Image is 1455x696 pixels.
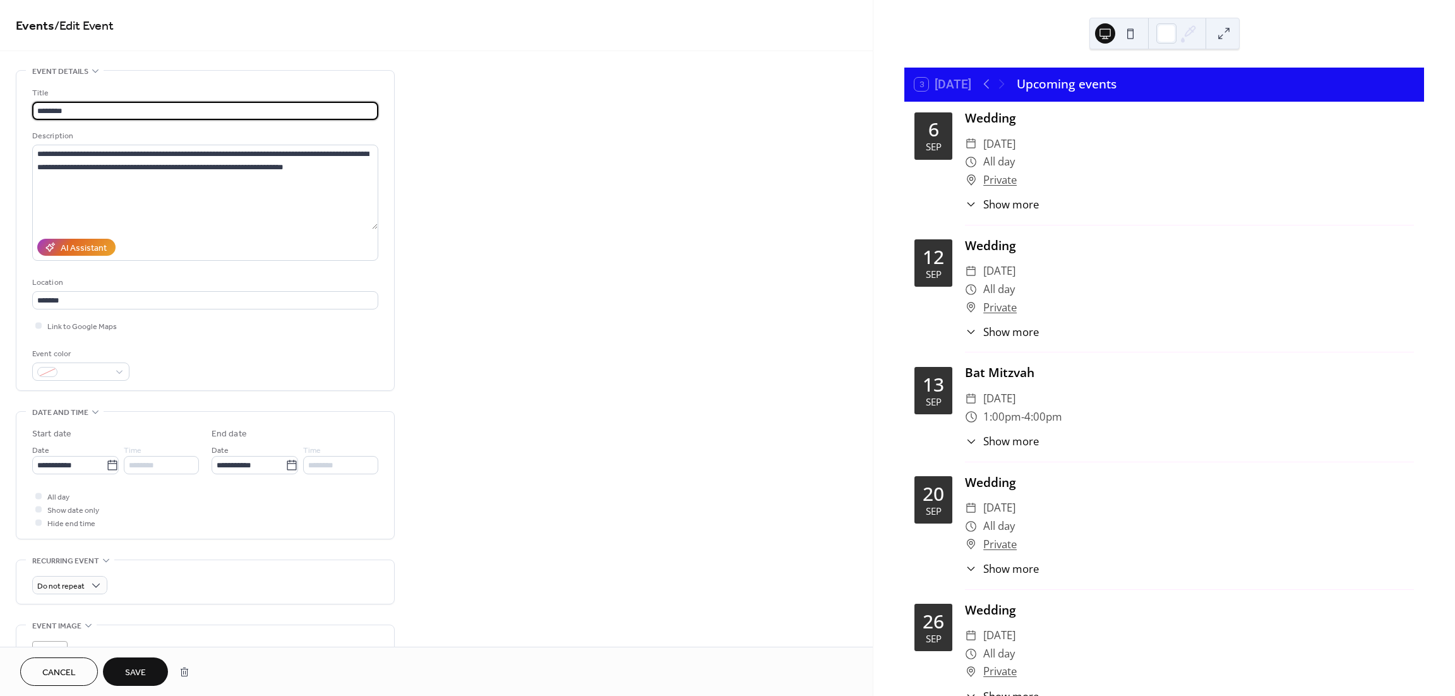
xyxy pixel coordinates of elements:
[926,397,942,407] div: Sep
[1017,75,1117,93] div: Upcoming events
[965,645,977,663] div: ​
[965,324,977,340] div: ​
[42,666,76,680] span: Cancel
[965,627,977,645] div: ​
[965,153,977,171] div: ​
[983,517,1015,536] span: All day
[983,645,1015,663] span: All day
[965,474,1414,492] div: Wedding
[32,65,88,78] span: Event details
[983,135,1015,153] span: [DATE]
[61,242,107,255] div: AI Assistant
[124,444,141,457] span: Time
[923,375,944,394] div: 13
[965,196,977,212] div: ​
[32,444,49,457] span: Date
[965,663,977,681] div: ​
[32,406,88,419] span: Date and time
[103,657,168,686] button: Save
[32,276,376,289] div: Location
[983,499,1015,517] span: [DATE]
[923,612,944,631] div: 26
[983,663,1017,681] a: Private
[926,507,942,516] div: Sep
[965,280,977,299] div: ​
[20,657,98,686] button: Cancel
[965,237,1414,255] div: Wedding
[983,627,1015,645] span: [DATE]
[923,248,944,267] div: 12
[983,171,1017,189] a: Private
[32,641,68,676] div: ;
[965,324,1039,340] button: ​Show more
[32,87,376,100] div: Title
[965,517,977,536] div: ​
[47,504,99,517] span: Show date only
[983,153,1015,171] span: All day
[983,408,1021,426] span: 1:00pm
[965,433,977,449] div: ​
[37,579,85,594] span: Do not repeat
[965,390,977,408] div: ​
[965,561,1039,577] button: ​Show more
[1021,408,1024,426] span: -
[965,601,1414,620] div: Wedding
[965,536,977,554] div: ​
[928,120,939,139] div: 6
[32,428,71,441] div: Start date
[926,142,942,152] div: Sep
[965,364,1414,382] div: Bat Mitzvah
[16,14,54,39] a: Events
[965,408,977,426] div: ​
[1024,408,1062,426] span: 4:00pm
[983,561,1039,577] span: Show more
[983,262,1015,280] span: [DATE]
[47,491,69,504] span: All day
[47,517,95,531] span: Hide end time
[32,347,127,361] div: Event color
[32,620,81,633] span: Event image
[303,444,321,457] span: Time
[965,171,977,189] div: ​
[983,390,1015,408] span: [DATE]
[983,280,1015,299] span: All day
[32,129,376,143] div: Description
[965,299,977,317] div: ​
[965,135,977,153] div: ​
[965,196,1039,212] button: ​Show more
[47,320,117,333] span: Link to Google Maps
[923,484,944,503] div: 20
[54,14,114,39] span: / Edit Event
[212,444,229,457] span: Date
[125,666,146,680] span: Save
[965,262,977,280] div: ​
[983,324,1039,340] span: Show more
[37,239,116,256] button: AI Assistant
[983,433,1039,449] span: Show more
[32,555,99,568] span: Recurring event
[983,299,1017,317] a: Private
[212,428,247,441] div: End date
[965,561,977,577] div: ​
[926,270,942,279] div: Sep
[965,499,977,517] div: ​
[983,196,1039,212] span: Show more
[965,433,1039,449] button: ​Show more
[983,536,1017,554] a: Private
[965,109,1414,128] div: Wedding
[926,634,942,644] div: Sep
